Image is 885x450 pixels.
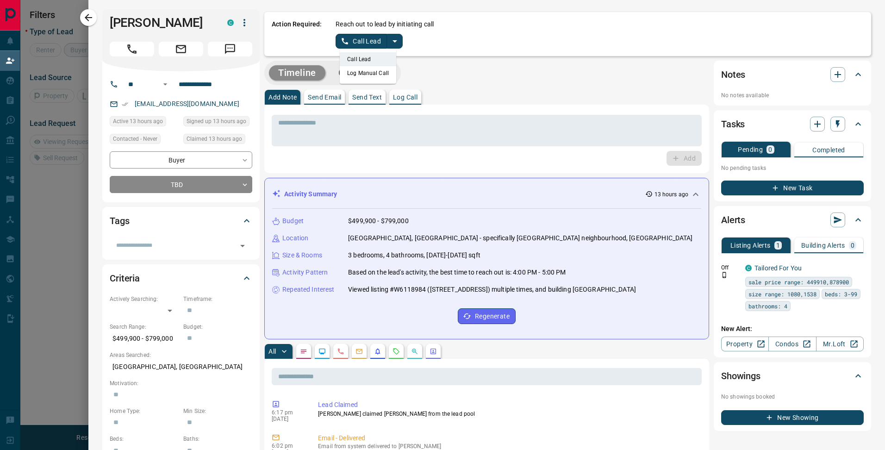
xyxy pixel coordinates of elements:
[110,331,179,346] p: $499,900 - $799,000
[738,146,763,153] p: Pending
[110,151,252,169] div: Buyer
[411,348,418,355] svg: Opportunities
[754,264,802,272] a: Tailored For You
[348,285,636,294] p: Viewed listing #W6118984 ([STREET_ADDRESS]) multiple times, and building [GEOGRAPHIC_DATA]
[110,210,252,232] div: Tags
[110,351,252,359] p: Areas Searched:
[348,216,409,226] p: $499,900 - $799,000
[110,407,179,415] p: Home Type:
[282,233,308,243] p: Location
[721,63,864,86] div: Notes
[110,176,252,193] div: TBD
[183,435,252,443] p: Baths:
[721,393,864,401] p: No showings booked
[272,443,304,449] p: 6:02 pm
[110,295,179,303] p: Actively Searching:
[318,433,698,443] p: Email - Delivered
[336,19,434,29] p: Reach out to lead by initiating call
[348,250,480,260] p: 3 bedrooms, 4 bathrooms, [DATE]-[DATE] sqft
[122,101,128,107] svg: Email Verified
[113,117,163,126] span: Active 13 hours ago
[721,212,745,227] h2: Alerts
[721,161,864,175] p: No pending tasks
[159,42,203,56] span: Email
[768,146,772,153] p: 0
[355,348,363,355] svg: Emails
[348,233,692,243] p: [GEOGRAPHIC_DATA], [GEOGRAPHIC_DATA] - specifically [GEOGRAPHIC_DATA] neighbourhood, [GEOGRAPHIC_...
[768,337,816,351] a: Condos
[748,277,849,287] span: sale price range: 449910,878900
[748,301,787,311] span: bathrooms: 4
[135,100,239,107] a: [EMAIL_ADDRESS][DOMAIN_NAME]
[721,113,864,135] div: Tasks
[269,65,325,81] button: Timeline
[745,265,752,271] div: condos.ca
[816,337,864,351] a: Mr.Loft
[801,242,845,249] p: Building Alerts
[340,52,396,66] li: Call Lead
[352,94,382,100] p: Send Text
[721,410,864,425] button: New Showing
[183,407,252,415] p: Min Size:
[282,250,322,260] p: Size & Rooms
[721,337,769,351] a: Property
[187,117,246,126] span: Signed up 13 hours ago
[110,435,179,443] p: Beds:
[268,94,297,100] p: Add Note
[208,42,252,56] span: Message
[183,116,252,129] div: Sun Oct 12 2025
[721,263,740,272] p: Off
[721,324,864,334] p: New Alert:
[721,209,864,231] div: Alerts
[282,268,328,277] p: Activity Pattern
[721,181,864,195] button: New Task
[721,369,760,383] h2: Showings
[300,348,307,355] svg: Notes
[730,242,771,249] p: Listing Alerts
[318,443,698,450] p: Email from system delivered to [PERSON_NAME]
[430,348,437,355] svg: Agent Actions
[336,34,403,49] div: split button
[812,147,845,153] p: Completed
[272,409,304,416] p: 6:17 pm
[721,365,864,387] div: Showings
[187,134,242,144] span: Claimed 13 hours ago
[348,268,566,277] p: Based on the lead's activity, the best time to reach out is: 4:00 PM - 5:00 PM
[825,289,857,299] span: beds: 3-99
[318,348,326,355] svg: Lead Browsing Activity
[236,239,249,252] button: Open
[721,91,864,100] p: No notes available
[268,348,276,355] p: All
[113,134,157,144] span: Contacted - Never
[110,359,252,375] p: [GEOGRAPHIC_DATA], [GEOGRAPHIC_DATA]
[340,66,396,80] li: Log Manual Call
[227,19,234,26] div: condos.ca
[721,117,745,131] h2: Tasks
[654,190,688,199] p: 13 hours ago
[110,42,154,56] span: Call
[374,348,381,355] svg: Listing Alerts
[110,15,213,30] h1: [PERSON_NAME]
[284,189,337,199] p: Activity Summary
[721,272,728,278] svg: Push Notification Only
[329,65,396,81] button: Campaigns
[110,116,179,129] div: Sun Oct 12 2025
[336,34,387,49] button: Call Lead
[183,134,252,147] div: Sun Oct 12 2025
[110,379,252,387] p: Motivation:
[110,271,140,286] h2: Criteria
[851,242,854,249] p: 0
[308,94,341,100] p: Send Email
[272,19,322,49] p: Action Required:
[282,285,334,294] p: Repeated Interest
[721,67,745,82] h2: Notes
[110,267,252,289] div: Criteria
[393,348,400,355] svg: Requests
[160,79,171,90] button: Open
[183,323,252,331] p: Budget:
[282,216,304,226] p: Budget
[458,308,516,324] button: Regenerate
[110,323,179,331] p: Search Range:
[272,186,701,203] div: Activity Summary13 hours ago
[318,410,698,418] p: [PERSON_NAME] claimed [PERSON_NAME] from the lead pool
